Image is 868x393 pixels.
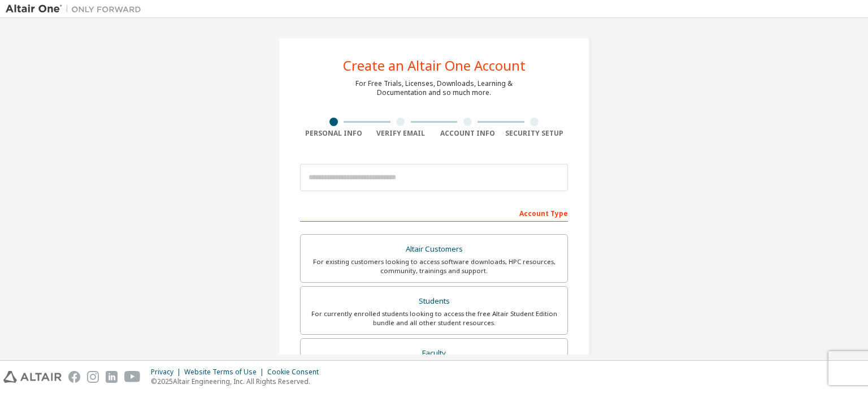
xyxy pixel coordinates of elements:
[501,129,568,138] div: Security Setup
[307,309,561,327] div: For currently enrolled students looking to access the free Altair Student Edition bundle and all ...
[6,3,147,15] img: Altair One
[307,346,561,361] div: Faculty
[300,204,568,222] div: Account Type
[307,293,561,309] div: Students
[300,129,367,138] div: Personal Info
[184,368,267,377] div: Website Terms of Use
[267,368,325,377] div: Cookie Consent
[151,368,184,377] div: Privacy
[151,377,325,386] p: © 2025 Altair Engineering, Inc. All Rights Reserved.
[367,129,435,138] div: Verify Email
[355,79,513,97] div: For Free Trials, Licenses, Downloads, Learning & Documentation and so much more.
[307,257,561,275] div: For existing customers looking to access software downloads, HPC resources, community, trainings ...
[307,241,561,257] div: Altair Customers
[106,371,118,383] img: linkedin.svg
[3,371,62,383] img: altair_logo.svg
[87,371,99,383] img: instagram.svg
[343,59,526,72] div: Create an Altair One Account
[68,371,80,383] img: facebook.svg
[434,129,501,138] div: Account Info
[124,371,141,383] img: youtube.svg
